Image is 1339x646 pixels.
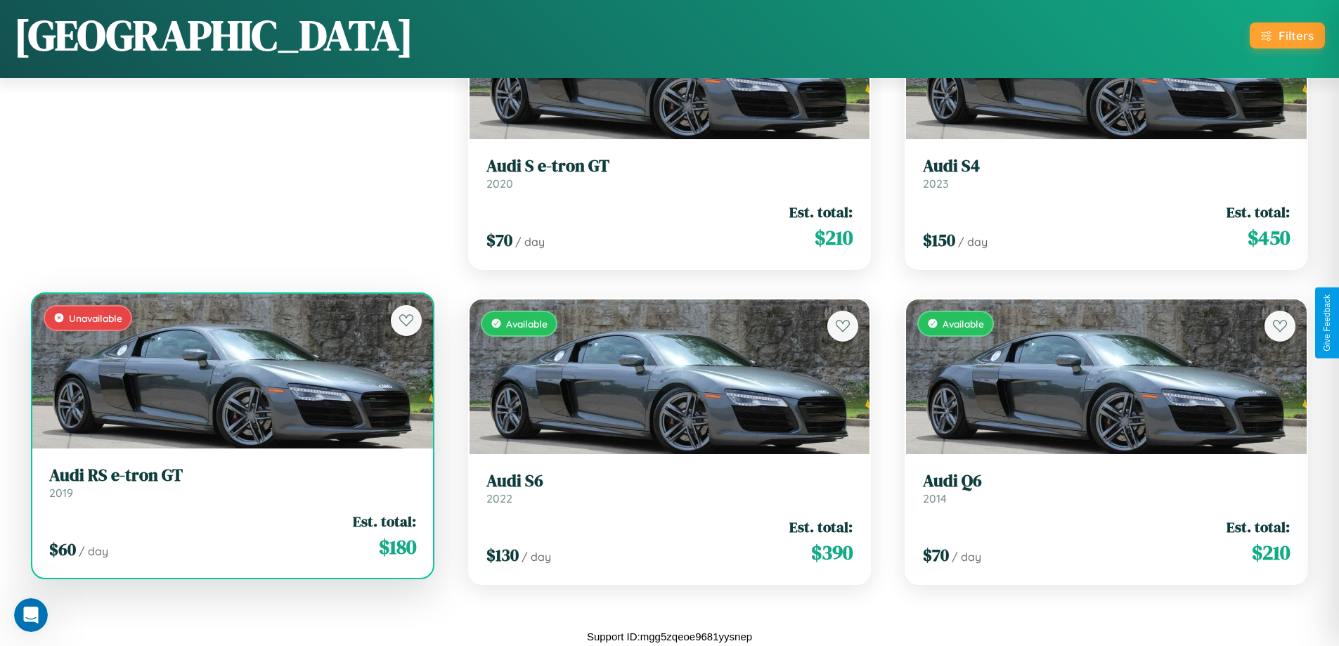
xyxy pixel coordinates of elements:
[486,156,853,176] h3: Audi S e-tron GT
[815,224,853,252] span: $ 210
[49,486,73,500] span: 2019
[14,6,413,64] h1: [GEOGRAPHIC_DATA]
[353,511,416,531] span: Est. total:
[486,471,853,505] a: Audi S62022
[923,471,1290,505] a: Audi Q62014
[506,318,548,330] span: Available
[1227,517,1290,537] span: Est. total:
[789,517,853,537] span: Est. total:
[522,550,551,564] span: / day
[14,598,48,632] iframe: Intercom live chat
[379,533,416,561] span: $ 180
[486,228,512,252] span: $ 70
[923,491,947,505] span: 2014
[1322,295,1332,351] div: Give Feedback
[486,471,853,491] h3: Audi S6
[958,235,988,249] span: / day
[49,538,76,561] span: $ 60
[49,465,416,486] h3: Audi RS e-tron GT
[923,156,1290,176] h3: Audi S4
[1227,202,1290,222] span: Est. total:
[923,176,948,190] span: 2023
[952,550,981,564] span: / day
[1248,224,1290,252] span: $ 450
[486,543,519,567] span: $ 130
[79,544,108,558] span: / day
[1250,22,1325,49] button: Filters
[789,202,853,222] span: Est. total:
[943,318,984,330] span: Available
[1252,538,1290,567] span: $ 210
[923,228,955,252] span: $ 150
[486,491,512,505] span: 2022
[923,156,1290,190] a: Audi S42023
[515,235,545,249] span: / day
[1279,28,1314,43] div: Filters
[49,465,416,500] a: Audi RS e-tron GT2019
[486,156,853,190] a: Audi S e-tron GT2020
[811,538,853,567] span: $ 390
[923,471,1290,491] h3: Audi Q6
[69,312,122,324] span: Unavailable
[486,176,513,190] span: 2020
[923,543,949,567] span: $ 70
[587,627,752,646] p: Support ID: mgg5zqeoe9681yysnep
